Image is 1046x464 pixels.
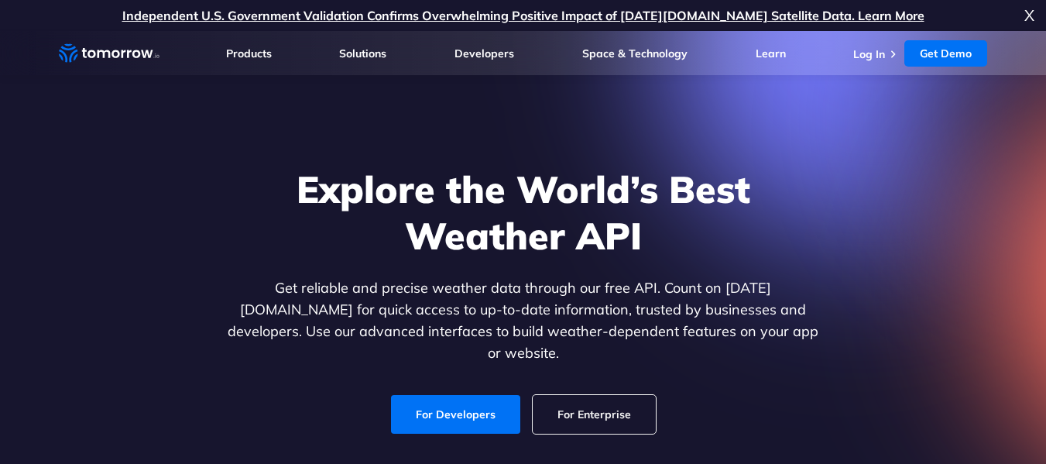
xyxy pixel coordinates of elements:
[225,277,822,364] p: Get reliable and precise weather data through our free API. Count on [DATE][DOMAIN_NAME] for quic...
[582,46,688,60] a: Space & Technology
[904,40,987,67] a: Get Demo
[756,46,786,60] a: Learn
[391,395,520,434] a: For Developers
[853,47,885,61] a: Log In
[226,46,272,60] a: Products
[59,42,159,65] a: Home link
[122,8,924,23] a: Independent U.S. Government Validation Confirms Overwhelming Positive Impact of [DATE][DOMAIN_NAM...
[454,46,514,60] a: Developers
[225,166,822,259] h1: Explore the World’s Best Weather API
[533,395,656,434] a: For Enterprise
[339,46,386,60] a: Solutions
